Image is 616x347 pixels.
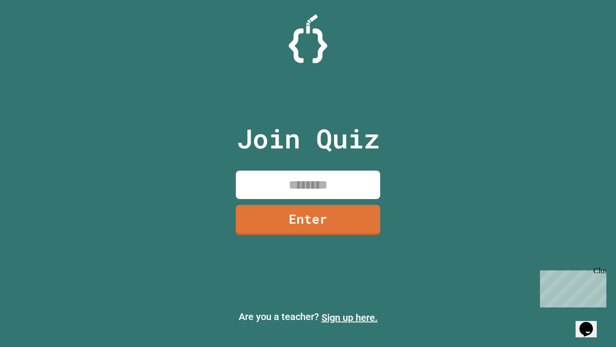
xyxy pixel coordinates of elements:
a: Enter [236,205,380,235]
p: Join Quiz [237,119,380,159]
img: Logo.svg [289,14,327,63]
a: Sign up here. [321,312,378,323]
iframe: chat widget [536,267,606,307]
div: Chat with us now!Close [4,4,66,61]
p: Are you a teacher? [8,309,608,325]
iframe: chat widget [576,308,606,337]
